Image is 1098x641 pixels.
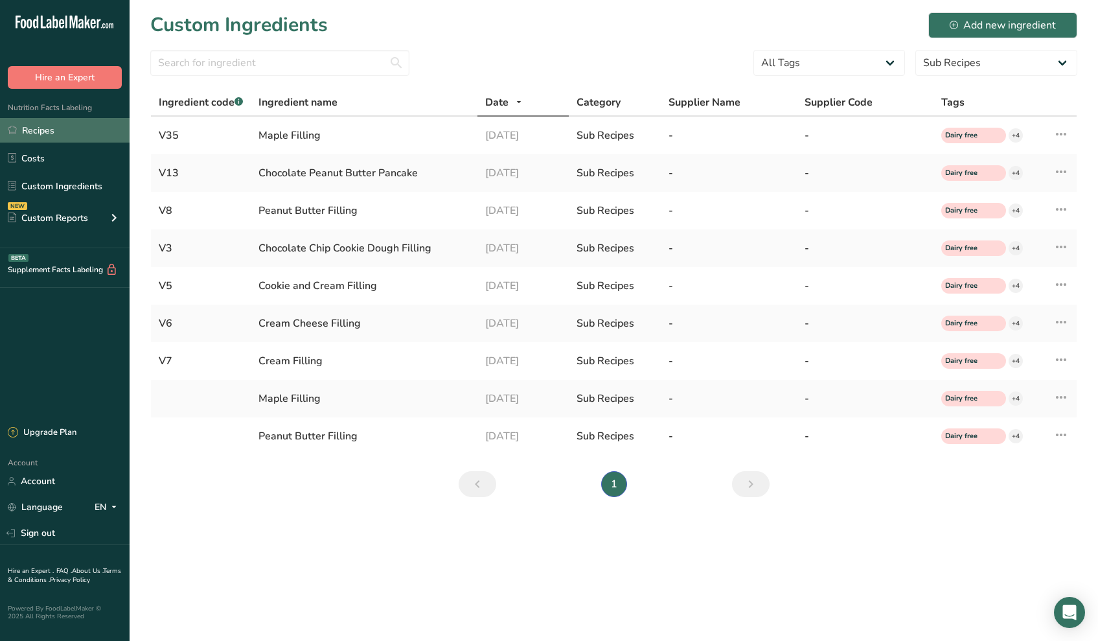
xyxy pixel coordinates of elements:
a: Terms & Conditions . [8,566,121,585]
div: - [669,240,790,256]
span: Dairy free [945,281,990,292]
a: Hire an Expert . [8,566,54,576]
div: - [669,316,790,331]
span: Tags [941,95,965,110]
span: Dairy free [945,243,990,254]
div: - [669,203,790,218]
div: Cream Cheese Filling [258,316,470,331]
div: [DATE] [485,278,561,294]
div: +4 [1009,391,1023,406]
div: Sub Recipes [577,353,652,369]
span: Dairy free [945,318,990,329]
div: [DATE] [485,128,561,143]
div: - [805,240,926,256]
button: Add new ingredient [928,12,1077,38]
a: About Us . [72,566,103,576]
div: +4 [1009,128,1023,143]
div: - [805,165,926,181]
span: Dairy free [945,168,990,179]
div: Peanut Butter Filling [258,428,470,444]
div: - [669,391,790,406]
input: Search for ingredient [150,50,409,76]
span: Dairy free [945,431,990,442]
div: +4 [1009,241,1023,255]
span: Dairy free [945,356,990,367]
div: - [669,428,790,444]
div: V6 [159,316,243,331]
div: V13 [159,165,243,181]
div: EN [95,500,122,515]
div: - [669,128,790,143]
div: BETA [8,254,29,262]
a: Next [732,471,770,497]
div: [DATE] [485,203,561,218]
div: +4 [1009,279,1023,293]
div: Cookie and Cream Filling [258,278,470,294]
div: [DATE] [485,165,561,181]
div: [DATE] [485,316,561,331]
div: Peanut Butter Filling [258,203,470,218]
h1: Custom Ingredients [150,10,328,40]
span: Dairy free [945,205,990,216]
div: Sub Recipes [577,165,652,181]
div: +4 [1009,316,1023,331]
div: [DATE] [485,353,561,369]
div: Sub Recipes [577,240,652,256]
div: V7 [159,353,243,369]
span: Ingredient code [159,95,243,110]
div: Add new ingredient [950,17,1056,33]
div: +4 [1009,204,1023,218]
div: Chocolate Peanut Butter Pancake [258,165,470,181]
a: Previous [459,471,496,497]
div: Sub Recipes [577,203,652,218]
div: Powered By FoodLabelMaker © 2025 All Rights Reserved [8,605,122,620]
div: Open Intercom Messenger [1054,597,1085,628]
div: - [805,428,926,444]
span: Date [485,95,509,110]
a: Language [8,496,63,519]
div: +4 [1009,166,1023,180]
div: - [805,278,926,294]
div: Maple Filling [258,128,470,143]
div: [DATE] [485,240,561,256]
div: - [805,128,926,143]
span: Supplier Code [805,95,873,110]
span: Category [577,95,621,110]
button: Hire an Expert [8,66,122,89]
div: - [805,391,926,406]
span: Supplier Name [669,95,740,110]
div: [DATE] [485,428,561,444]
div: [DATE] [485,391,561,406]
span: Ingredient name [258,95,337,110]
div: Custom Reports [8,211,88,225]
div: Sub Recipes [577,278,652,294]
div: - [805,203,926,218]
span: Dairy free [945,130,990,141]
div: V8 [159,203,243,218]
div: V5 [159,278,243,294]
div: Maple Filling [258,391,470,406]
div: +4 [1009,429,1023,443]
div: +4 [1009,354,1023,368]
div: - [805,353,926,369]
div: - [669,353,790,369]
div: - [805,316,926,331]
div: NEW [8,202,27,210]
div: Chocolate Chip Cookie Dough Filling [258,240,470,256]
div: Sub Recipes [577,128,652,143]
div: Sub Recipes [577,428,652,444]
a: Privacy Policy [50,576,90,585]
div: V35 [159,128,243,143]
div: Upgrade Plan [8,426,76,439]
div: - [669,278,790,294]
a: FAQ . [56,566,72,576]
div: Sub Recipes [577,316,652,331]
div: Cream Filling [258,353,470,369]
div: Sub Recipes [577,391,652,406]
div: V3 [159,240,243,256]
span: Dairy free [945,393,990,404]
div: - [669,165,790,181]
